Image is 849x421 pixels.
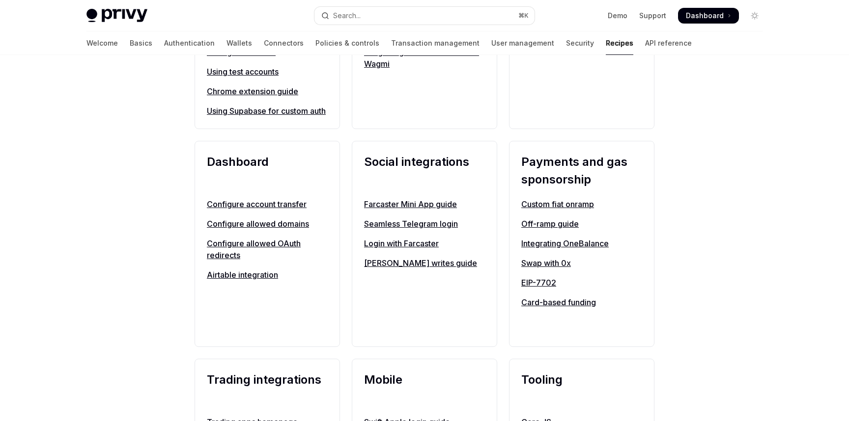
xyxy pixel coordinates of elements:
[391,31,480,55] a: Transaction management
[207,371,328,406] h2: Trading integrations
[226,31,252,55] a: Wallets
[606,31,633,55] a: Recipes
[521,296,642,308] a: Card-based funding
[521,371,642,406] h2: Tooling
[333,10,361,22] div: Search...
[521,257,642,269] a: Swap with 0x
[315,31,379,55] a: Policies & controls
[207,269,328,281] a: Airtable integration
[364,257,485,269] a: [PERSON_NAME] writes guide
[207,237,328,261] a: Configure allowed OAuth redirects
[491,31,554,55] a: User management
[645,31,692,55] a: API reference
[364,153,485,188] h2: Social integrations
[207,153,328,188] h2: Dashboard
[86,9,147,23] img: light logo
[207,105,328,117] a: Using Supabase for custom auth
[207,66,328,78] a: Using test accounts
[518,12,529,20] span: ⌘ K
[521,277,642,289] a: EIP-7702
[364,218,485,230] a: Seamless Telegram login
[364,198,485,210] a: Farcaster Mini App guide
[207,198,328,210] a: Configure account transfer
[207,218,328,230] a: Configure allowed domains
[207,85,328,97] a: Chrome extension guide
[566,31,594,55] a: Security
[314,7,535,25] button: Open search
[364,237,485,249] a: Login with Farcaster
[639,11,666,21] a: Support
[521,153,642,188] h2: Payments and gas sponsorship
[747,8,763,24] button: Toggle dark mode
[521,218,642,230] a: Off-ramp guide
[364,46,485,70] a: Integrating smart accounts with Wagmi
[264,31,304,55] a: Connectors
[86,31,118,55] a: Welcome
[364,371,485,406] h2: Mobile
[686,11,724,21] span: Dashboard
[130,31,152,55] a: Basics
[608,11,627,21] a: Demo
[164,31,215,55] a: Authentication
[678,8,739,24] a: Dashboard
[521,237,642,249] a: Integrating OneBalance
[521,198,642,210] a: Custom fiat onramp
